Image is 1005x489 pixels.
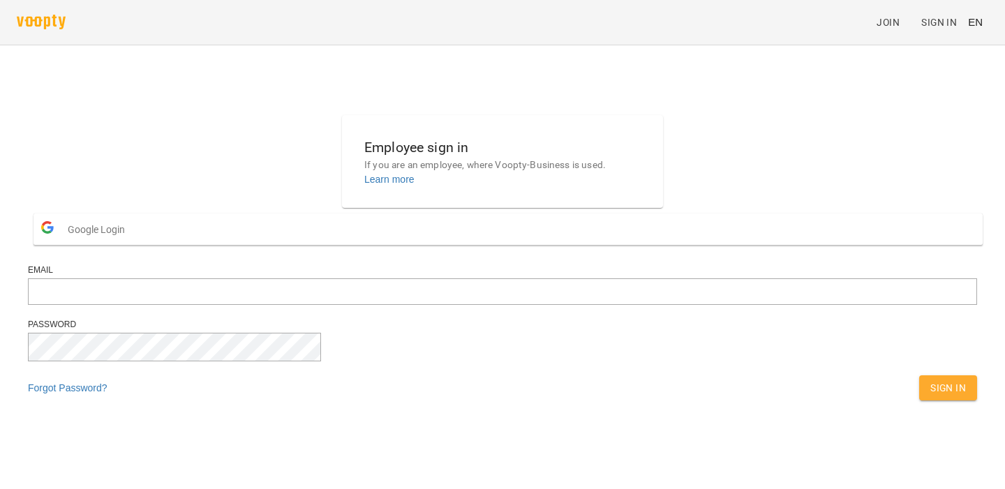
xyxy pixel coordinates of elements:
a: Forgot Password? [28,382,107,393]
h6: Employee sign in [364,137,641,158]
a: Learn more [364,174,415,185]
a: Sign In [916,10,962,35]
span: Sign In [930,379,966,396]
button: Google Login [33,213,983,245]
div: Email [28,264,977,276]
span: Sign In [921,14,957,31]
button: Employee sign inIf you are an employee, where Voopty-Business is used.Learn more [353,126,652,197]
span: EN [968,15,983,29]
span: Join [877,14,900,31]
a: Join [871,10,916,35]
button: EN [962,9,988,35]
div: Password [28,319,977,331]
span: Google Login [68,216,132,243]
p: If you are an employee, where Voopty-Business is used. [364,158,641,172]
img: voopty.png [17,15,66,29]
button: Sign In [919,375,977,400]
